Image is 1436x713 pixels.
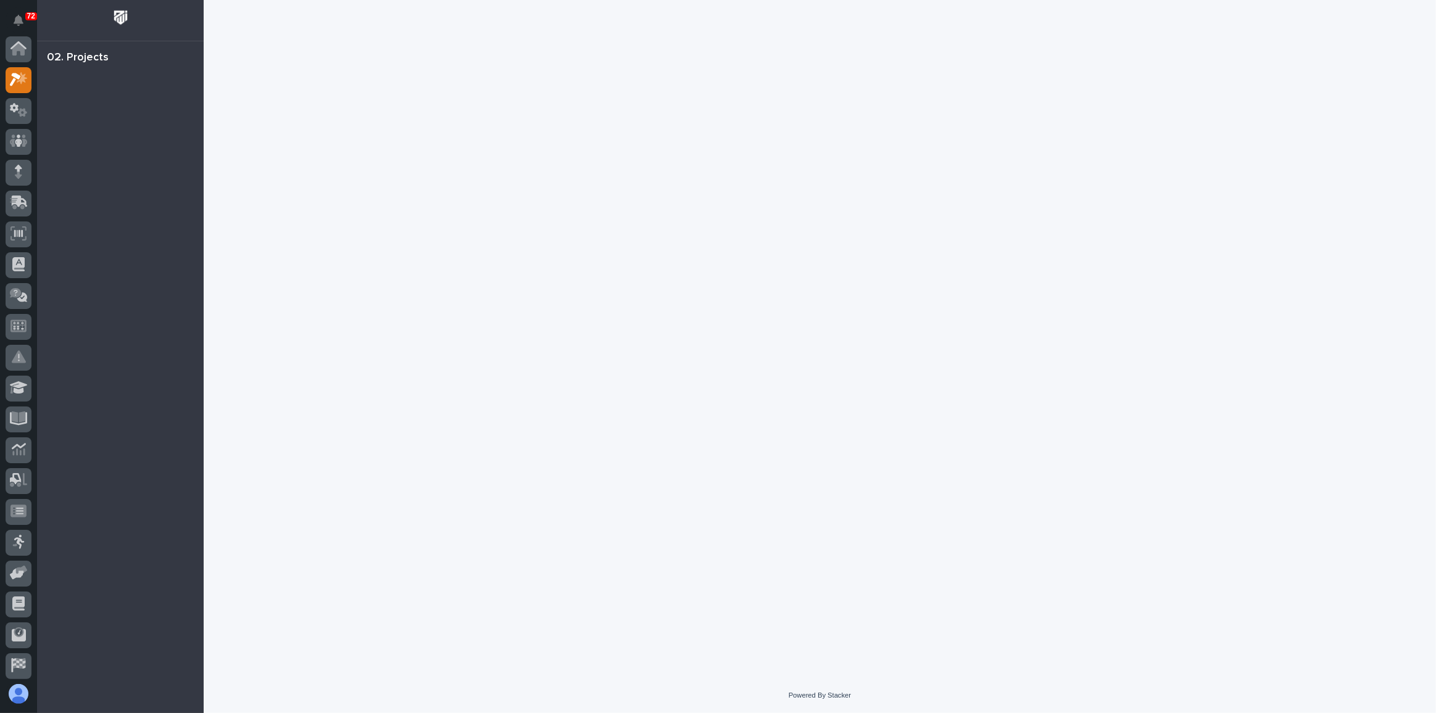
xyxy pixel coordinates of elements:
[27,12,35,20] p: 72
[789,691,851,699] a: Powered By Stacker
[6,7,31,33] button: Notifications
[47,51,109,65] div: 02. Projects
[6,681,31,707] button: users-avatar
[15,15,31,35] div: Notifications72
[109,6,132,29] img: Workspace Logo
